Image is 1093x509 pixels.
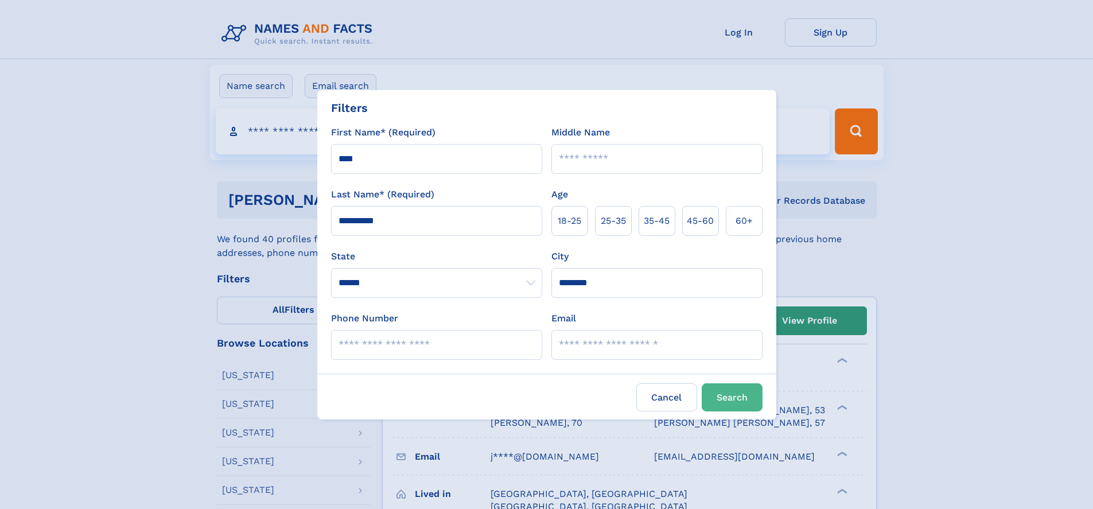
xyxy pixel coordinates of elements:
div: Filters [331,99,368,116]
label: State [331,250,542,263]
label: Phone Number [331,312,398,325]
button: Search [702,383,763,411]
span: 35‑45 [644,214,670,228]
span: 18‑25 [558,214,581,228]
label: Middle Name [551,126,610,139]
label: Cancel [636,383,697,411]
span: 25‑35 [601,214,626,228]
label: Email [551,312,576,325]
label: Age [551,188,568,201]
label: First Name* (Required) [331,126,435,139]
label: Last Name* (Required) [331,188,434,201]
span: 60+ [736,214,753,228]
label: City [551,250,569,263]
span: 45‑60 [687,214,714,228]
